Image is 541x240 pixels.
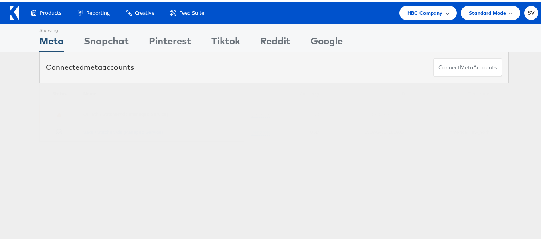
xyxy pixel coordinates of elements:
div: Connected accounts [46,61,134,71]
span: meta [460,62,473,70]
td: America/New_York [409,104,493,122]
span: Products [40,8,61,15]
a: OFF5th / StitcherAds (Managed Service) [83,109,168,115]
td: America/New_York [409,122,493,140]
span: Reporting [86,8,110,15]
div: Pinterest [149,32,191,50]
td: 1805005506194464 [324,104,410,122]
span: meta [84,61,102,70]
a: (rename) [251,109,270,116]
td: USD [275,122,324,140]
th: Currency [275,81,324,104]
div: Showing [39,23,64,32]
span: HBC Company [407,7,443,16]
span: SV [527,9,535,14]
td: 10159297146815004 [324,122,410,140]
th: Status [40,81,79,104]
div: Meta [39,32,64,50]
button: ConnectmetaAccounts [433,57,502,75]
th: ID [324,81,410,104]
div: Snapchat [84,32,129,50]
span: Feed Suite [179,8,204,15]
span: Standard Mode [469,7,506,16]
div: Reddit [260,32,290,50]
div: Google [310,32,343,50]
span: Creative [135,8,154,15]
a: (rename) [251,127,270,134]
th: Name [79,81,275,104]
th: Timezone [409,81,493,104]
div: Tiktok [211,32,240,50]
td: USD [275,104,324,122]
a: Saks / StitcherAds (Managed Service) [83,127,163,133]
